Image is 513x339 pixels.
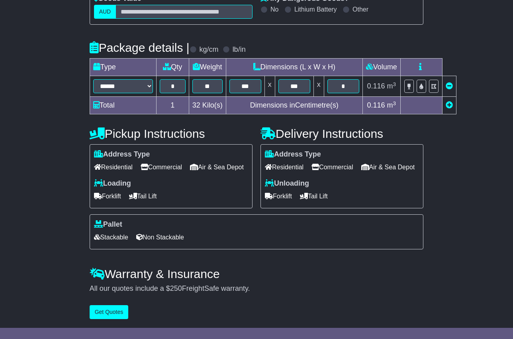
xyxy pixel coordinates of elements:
label: AUD [94,5,116,19]
h4: Delivery Instructions [260,127,423,140]
span: 250 [170,284,182,292]
td: Kilo(s) [189,97,226,114]
td: Dimensions in Centimetre(s) [226,97,362,114]
span: 32 [192,101,200,109]
button: Get Quotes [90,305,129,319]
span: Stackable [94,231,128,243]
label: kg/cm [200,45,219,54]
sup: 3 [393,100,396,106]
span: 0.116 [367,82,385,90]
h4: Pickup Instructions [90,127,253,140]
h4: Warranty & Insurance [90,267,424,280]
label: Other [352,6,368,13]
label: No [270,6,278,13]
label: Lithium Battery [294,6,337,13]
a: Remove this item [446,82,453,90]
td: x [264,76,275,97]
span: Residential [265,161,303,173]
td: Total [90,97,156,114]
span: 0.116 [367,101,385,109]
span: Forklift [94,190,121,202]
span: Commercial [311,161,353,173]
td: Type [90,59,156,76]
span: Tail Lift [300,190,328,202]
span: m [387,101,396,109]
div: All our quotes include a $ FreightSafe warranty. [90,284,424,293]
td: 1 [156,97,189,114]
span: Residential [94,161,133,173]
label: Pallet [94,220,122,229]
span: Tail Lift [129,190,157,202]
td: Qty [156,59,189,76]
label: lb/in [233,45,246,54]
span: Commercial [141,161,182,173]
span: m [387,82,396,90]
sup: 3 [393,81,396,87]
label: Address Type [265,150,321,159]
td: Volume [362,59,400,76]
td: Weight [189,59,226,76]
td: Dimensions (L x W x H) [226,59,362,76]
a: Add new item [446,101,453,109]
span: Air & Sea Depot [190,161,244,173]
label: Unloading [265,179,309,188]
label: Address Type [94,150,150,159]
td: x [313,76,324,97]
h4: Package details | [90,41,190,54]
span: Air & Sea Depot [361,161,415,173]
span: Non Stackable [136,231,184,243]
label: Loading [94,179,131,188]
span: Forklift [265,190,292,202]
